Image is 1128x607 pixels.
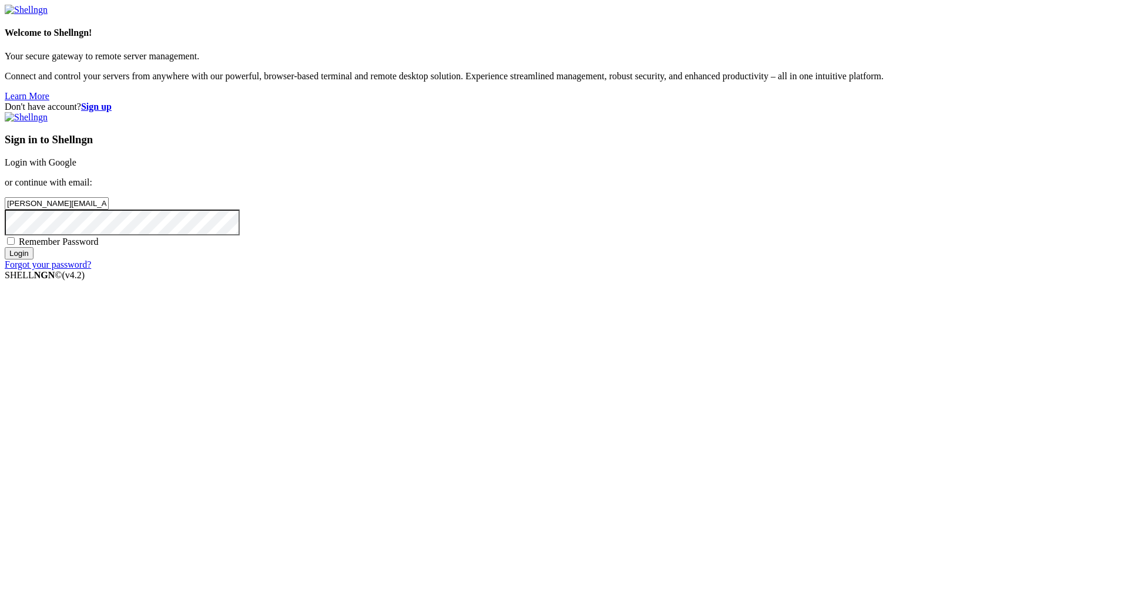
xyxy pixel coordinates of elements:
[5,102,1123,112] div: Don't have account?
[5,51,1123,62] p: Your secure gateway to remote server management.
[5,197,109,210] input: Email address
[5,71,1123,82] p: Connect and control your servers from anywhere with our powerful, browser-based terminal and remo...
[5,91,49,101] a: Learn More
[5,177,1123,188] p: or continue with email:
[5,133,1123,146] h3: Sign in to Shellngn
[5,259,91,269] a: Forgot your password?
[5,157,76,167] a: Login with Google
[5,112,48,123] img: Shellngn
[7,237,15,245] input: Remember Password
[62,270,85,280] span: 4.2.0
[5,28,1123,38] h4: Welcome to Shellngn!
[5,5,48,15] img: Shellngn
[19,237,99,247] span: Remember Password
[34,270,55,280] b: NGN
[5,247,33,259] input: Login
[5,270,85,280] span: SHELL ©
[81,102,112,112] a: Sign up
